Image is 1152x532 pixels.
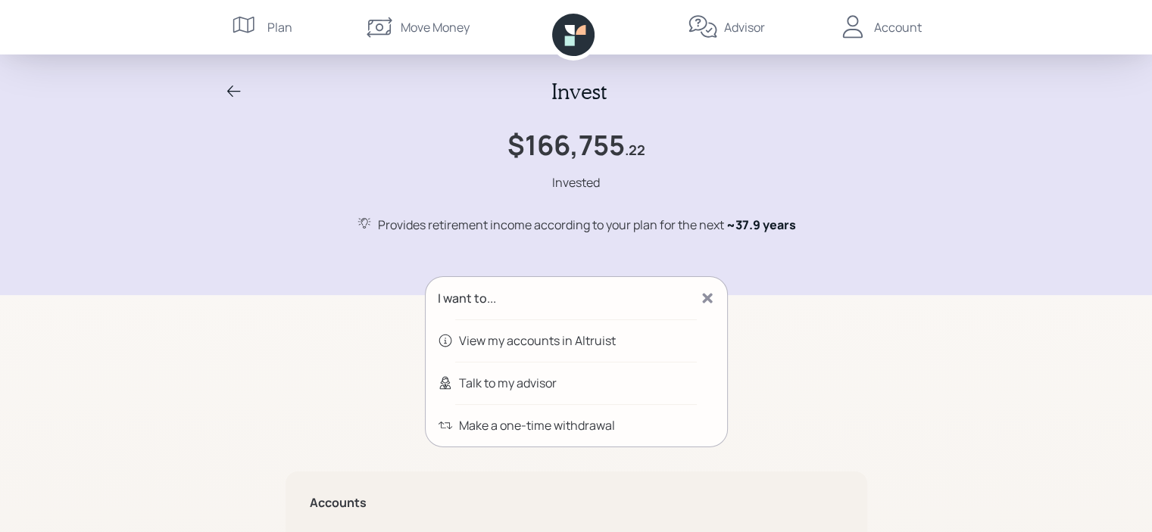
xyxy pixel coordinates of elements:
[551,79,607,104] h2: Invest
[378,216,796,234] div: Provides retirement income according to your plan for the next
[726,216,796,233] span: ~ 37.9 years
[401,18,470,36] div: Move Money
[438,289,496,307] div: I want to...
[310,496,843,510] h5: Accounts
[507,129,625,161] h1: $166,755
[552,173,600,191] div: Invested
[267,18,292,36] div: Plan
[459,331,616,350] div: View my accounts in Altruist
[724,18,765,36] div: Advisor
[459,374,557,392] div: Talk to my advisor
[625,142,645,159] h4: .22
[874,18,922,36] div: Account
[459,416,615,434] div: Make a one-time withdrawal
